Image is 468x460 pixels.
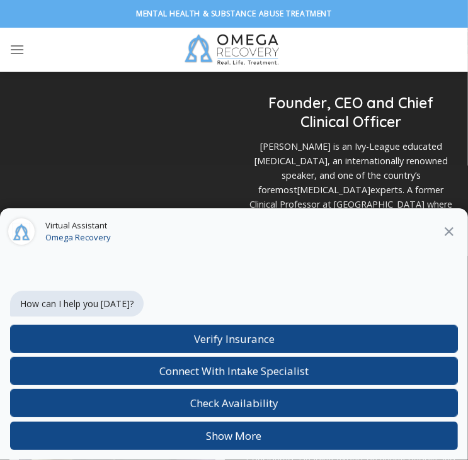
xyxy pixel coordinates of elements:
[244,139,459,313] p: [PERSON_NAME] is an Ivy-League educated [MEDICAL_DATA], an internationally renowned speaker, and ...
[179,28,289,72] img: Omega Recovery
[297,184,370,196] a: [MEDICAL_DATA]
[244,94,459,132] h2: Founder, CEO and Chief Clinical Officer
[136,8,332,19] strong: Mental Health & Substance Abuse Treatment
[9,34,25,65] a: Menu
